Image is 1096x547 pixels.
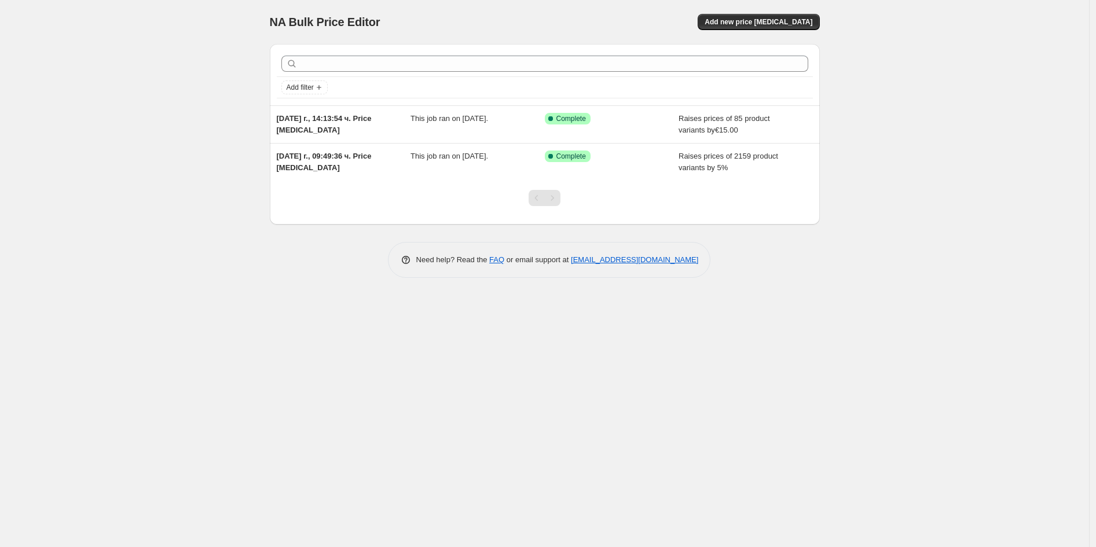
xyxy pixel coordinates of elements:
[529,190,560,206] nav: Pagination
[287,83,314,92] span: Add filter
[556,152,586,161] span: Complete
[679,114,770,134] span: Raises prices of 85 product variants by
[698,14,819,30] button: Add new price [MEDICAL_DATA]
[281,80,328,94] button: Add filter
[410,114,488,123] span: This job ran on [DATE].
[556,114,586,123] span: Complete
[489,255,504,264] a: FAQ
[270,16,380,28] span: NA Bulk Price Editor
[705,17,812,27] span: Add new price [MEDICAL_DATA]
[416,255,490,264] span: Need help? Read the
[410,152,488,160] span: This job ran on [DATE].
[679,152,778,172] span: Raises prices of 2159 product variants by 5%
[715,126,738,134] span: €15.00
[277,114,372,134] span: [DATE] г., 14:13:54 ч. Price [MEDICAL_DATA]
[504,255,571,264] span: or email support at
[571,255,698,264] a: [EMAIL_ADDRESS][DOMAIN_NAME]
[277,152,372,172] span: [DATE] г., 09:49:36 ч. Price [MEDICAL_DATA]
